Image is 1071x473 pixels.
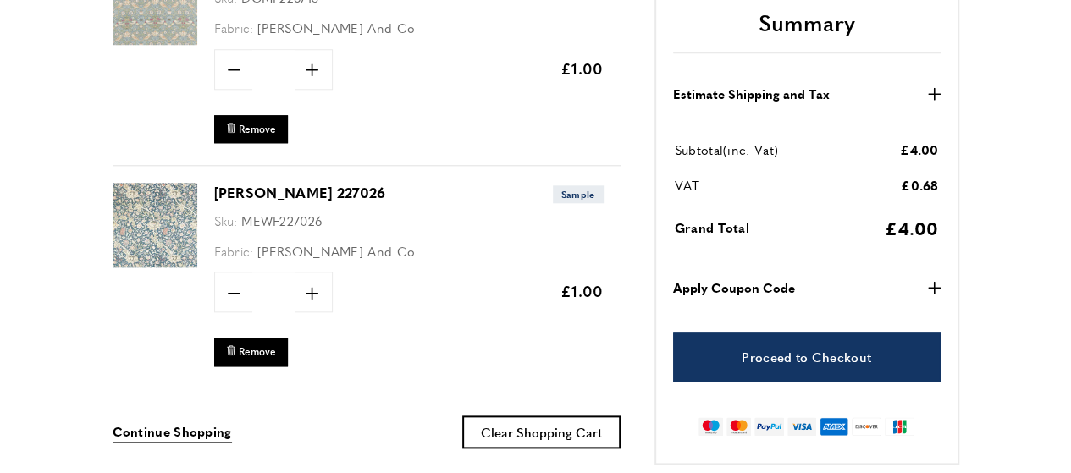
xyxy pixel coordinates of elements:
[673,278,941,299] button: Apply Coupon Code
[214,115,288,143] button: Remove Strawberry Thief 226713
[113,33,197,47] a: Strawberry Thief 226713
[560,280,604,301] span: £1.00
[675,219,749,237] span: Grand Total
[698,418,723,437] img: maestro
[901,176,939,194] span: £0.68
[675,177,700,195] span: VAT
[726,418,751,437] img: mastercard
[885,215,939,240] span: £4.00
[113,183,197,267] img: Trent 227026
[214,19,254,36] span: Fabric:
[553,185,604,203] span: Sample
[673,8,941,53] h2: Summary
[214,212,238,229] span: Sku:
[113,256,197,270] a: Trent 227026
[852,418,881,437] img: discover
[481,423,602,441] span: Clear Shopping Cart
[257,242,415,260] span: [PERSON_NAME] And Co
[673,84,941,104] button: Estimate Shipping and Tax
[239,344,276,359] span: Remove
[113,422,232,440] span: Continue Shopping
[673,84,830,104] strong: Estimate Shipping and Tax
[214,183,386,202] a: [PERSON_NAME] 227026
[723,141,778,159] span: (inc. Vat)
[900,140,939,158] span: £4.00
[787,418,815,437] img: visa
[214,242,254,260] span: Fabric:
[560,58,604,79] span: £1.00
[754,418,784,437] img: paypal
[673,278,795,299] strong: Apply Coupon Code
[257,19,415,36] span: [PERSON_NAME] And Co
[214,338,288,366] button: Remove Trent 227026
[820,418,849,437] img: american-express
[239,122,276,136] span: Remove
[885,418,914,437] img: jcb
[673,333,941,382] a: Proceed to Checkout
[113,421,232,443] a: Continue Shopping
[462,415,621,448] button: Clear Shopping Cart
[241,212,322,229] span: MEWF227026
[675,141,723,159] span: Subtotal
